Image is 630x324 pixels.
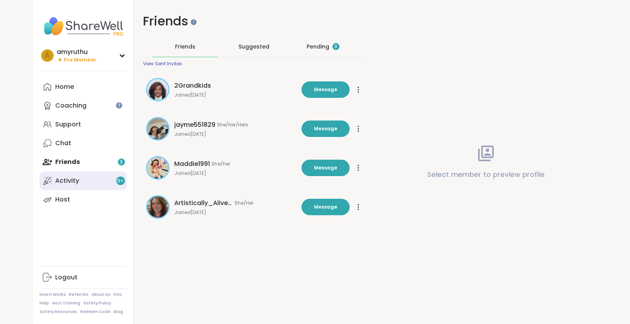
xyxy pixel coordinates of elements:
[301,160,350,176] button: Message
[147,118,168,139] img: jayme551829
[55,120,81,129] div: Support
[314,86,337,93] span: Message
[55,195,70,204] div: Host
[175,43,195,50] span: Friends
[57,48,96,56] div: amyruthu
[301,81,350,98] button: Message
[40,77,127,96] a: Home
[114,292,122,297] a: FAQ
[174,170,297,176] span: Joined [DATE]
[174,159,210,169] span: Maddie1991
[427,169,545,180] p: Select member to preview profile
[143,13,365,30] h1: Friends
[52,301,80,306] a: Host Training
[55,83,74,91] div: Home
[40,190,127,209] a: Host
[174,81,211,90] span: 2Grandkids
[40,309,77,315] a: Safety Resources
[314,125,337,132] span: Message
[238,43,269,50] span: Suggested
[45,50,49,61] span: a
[314,164,337,171] span: Message
[116,102,122,108] iframe: Spotlight
[174,198,233,208] span: Artistically_Alive_Alyssa
[40,301,49,306] a: Help
[147,79,168,100] img: 2Grandkids
[147,196,168,218] img: Artistically_Alive_Alyssa
[117,178,124,184] span: 9 +
[40,115,127,134] a: Support
[64,57,96,63] span: Pro Member
[174,92,297,98] span: Joined [DATE]
[211,161,230,167] span: She/her
[307,43,339,50] div: Pending
[301,121,350,137] button: Message
[83,301,111,306] a: Safety Policy
[40,96,127,115] a: Coaching
[147,157,168,178] img: Maddie1991
[143,61,182,67] div: View Sent Invites
[301,199,350,215] button: Message
[92,292,110,297] a: About Us
[55,101,87,110] div: Coaching
[55,273,78,282] div: Logout
[174,120,215,130] span: jayme551829
[40,13,127,40] img: ShareWell Nav Logo
[334,43,337,50] span: 3
[191,19,197,25] iframe: Spotlight
[174,131,297,137] span: Joined [DATE]
[55,176,79,185] div: Activity
[69,292,88,297] a: Referrals
[40,134,127,153] a: Chat
[40,292,66,297] a: How It Works
[235,200,253,206] span: She/Her
[55,139,71,148] div: Chat
[314,203,337,211] span: Message
[217,122,248,128] span: She/Her/Hers
[114,309,123,315] a: Blog
[40,268,127,287] a: Logout
[174,209,297,216] span: Joined [DATE]
[80,309,110,315] a: Redeem Code
[40,171,127,190] a: Activity9+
